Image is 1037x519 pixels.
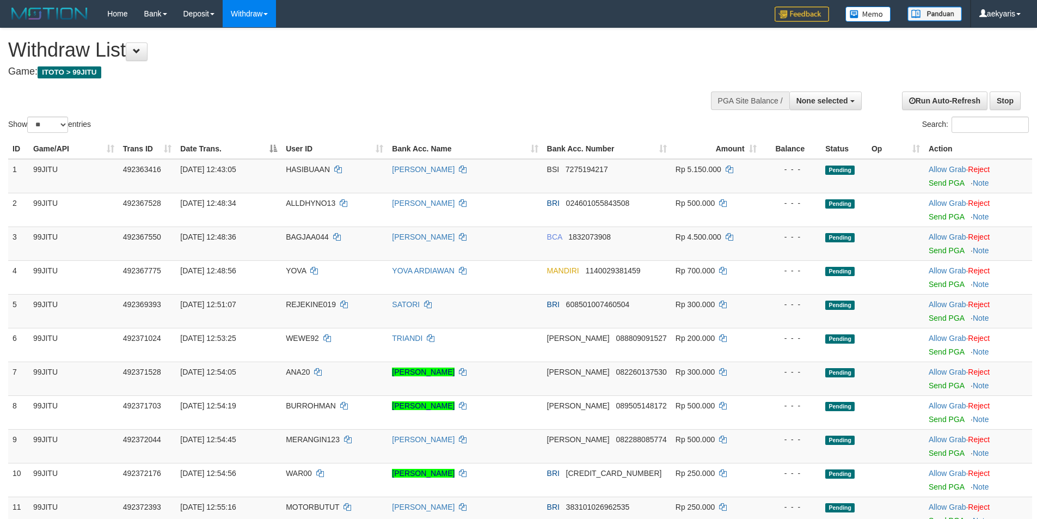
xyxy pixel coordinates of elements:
td: 99JITU [29,429,119,463]
a: Send PGA [929,483,964,491]
a: Reject [968,503,990,511]
a: [PERSON_NAME] [392,199,455,207]
a: Send PGA [929,347,964,356]
td: 2 [8,193,29,227]
div: - - - [765,400,817,411]
span: 492367550 [123,233,161,241]
a: Send PGA [929,179,964,187]
span: Pending [825,368,855,377]
a: Send PGA [929,381,964,390]
td: 99JITU [29,260,119,294]
span: 492367775 [123,266,161,275]
span: Copy 383101026962535 to clipboard [566,503,630,511]
span: Copy 1140029381459 to clipboard [585,266,640,275]
td: 8 [8,395,29,429]
img: MOTION_logo.png [8,5,91,22]
span: · [929,266,968,275]
span: 492371703 [123,401,161,410]
span: Rp 300.000 [676,368,715,376]
span: Copy 082260137530 to clipboard [616,368,666,376]
td: 5 [8,294,29,328]
span: Pending [825,166,855,175]
span: Rp 500.000 [676,435,715,444]
span: Pending [825,301,855,310]
label: Search: [922,117,1029,133]
span: WAR00 [286,469,312,478]
a: Note [973,483,989,491]
td: 99JITU [29,362,119,395]
span: Copy 1832073908 to clipboard [568,233,611,241]
span: REJEKINE019 [286,300,336,309]
a: Allow Grab [929,300,966,309]
td: 3 [8,227,29,260]
a: [PERSON_NAME] [392,368,455,376]
span: · [929,469,968,478]
td: · [924,395,1032,429]
span: BSI [547,165,560,174]
span: MOTORBUTUT [286,503,339,511]
span: Rp 700.000 [676,266,715,275]
input: Search: [952,117,1029,133]
span: Rp 200.000 [676,334,715,343]
div: - - - [765,468,817,479]
span: 492371528 [123,368,161,376]
span: Rp 500.000 [676,401,715,410]
td: 6 [8,328,29,362]
span: BAGJAA044 [286,233,329,241]
span: [DATE] 12:51:07 [180,300,236,309]
a: Note [973,449,989,457]
span: Rp 500.000 [676,199,715,207]
td: 99JITU [29,294,119,328]
a: [PERSON_NAME] [392,503,455,511]
span: Rp 4.500.000 [676,233,721,241]
div: - - - [765,502,817,512]
span: [DATE] 12:43:05 [180,165,236,174]
span: [DATE] 12:54:56 [180,469,236,478]
span: · [929,503,968,511]
span: [DATE] 12:54:05 [180,368,236,376]
span: [PERSON_NAME] [547,368,610,376]
td: 99JITU [29,159,119,193]
td: 99JITU [29,395,119,429]
span: Copy 082288085774 to clipboard [616,435,666,444]
th: Trans ID: activate to sort column ascending [119,139,176,159]
th: ID [8,139,29,159]
th: Amount: activate to sort column ascending [671,139,761,159]
span: None selected [796,96,848,105]
h4: Game: [8,66,680,77]
td: 7 [8,362,29,395]
a: Note [973,246,989,255]
span: 492372044 [123,435,161,444]
span: · [929,334,968,343]
span: [PERSON_NAME] [547,334,610,343]
a: [PERSON_NAME] [392,435,455,444]
span: 492369393 [123,300,161,309]
h1: Withdraw List [8,39,680,61]
td: · [924,429,1032,463]
span: Copy 088809091527 to clipboard [616,334,666,343]
span: Rp 300.000 [676,300,715,309]
span: Pending [825,334,855,344]
td: · [924,227,1032,260]
label: Show entries [8,117,91,133]
span: · [929,435,968,444]
span: HASIBUAAN [286,165,330,174]
span: Rp 250.000 [676,469,715,478]
div: - - - [765,333,817,344]
a: Reject [968,469,990,478]
th: Game/API: activate to sort column ascending [29,139,119,159]
a: Allow Grab [929,233,966,241]
span: · [929,233,968,241]
th: Bank Acc. Name: activate to sort column ascending [388,139,542,159]
a: Send PGA [929,314,964,322]
span: Rp 250.000 [676,503,715,511]
span: Copy 608501007460504 to clipboard [566,300,630,309]
span: 492371024 [123,334,161,343]
span: · [929,165,968,174]
a: Send PGA [929,415,964,424]
a: Allow Grab [929,435,966,444]
span: · [929,300,968,309]
a: Reject [968,300,990,309]
a: Send PGA [929,246,964,255]
a: Note [973,415,989,424]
